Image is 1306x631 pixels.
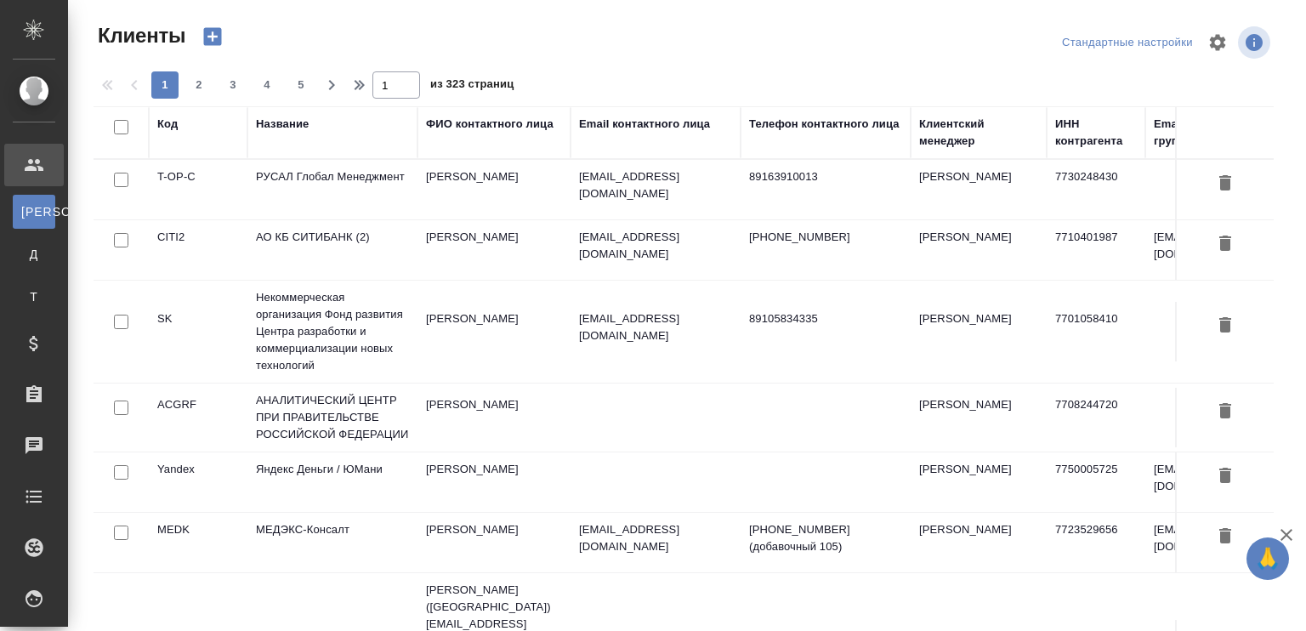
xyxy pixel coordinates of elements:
[185,77,213,94] span: 2
[13,237,55,271] a: Д
[247,220,417,280] td: АО КБ СИТИБАНК (2)
[253,71,281,99] button: 4
[1047,513,1145,572] td: 7723529656
[579,229,732,263] p: [EMAIL_ADDRESS][DOMAIN_NAME]
[1211,461,1240,492] button: Удалить
[417,388,571,447] td: [PERSON_NAME]
[1253,541,1282,577] span: 🙏
[579,168,732,202] p: [EMAIL_ADDRESS][DOMAIN_NAME]
[579,310,732,344] p: [EMAIL_ADDRESS][DOMAIN_NAME]
[911,513,1047,572] td: [PERSON_NAME]
[1238,26,1274,59] span: Посмотреть информацию
[1047,220,1145,280] td: 7710401987
[21,246,47,263] span: Д
[579,116,710,133] div: Email контактного лица
[417,160,571,219] td: [PERSON_NAME]
[149,302,247,361] td: SK
[157,116,178,133] div: Код
[192,22,233,51] button: Создать
[1211,168,1240,200] button: Удалить
[579,521,732,555] p: [EMAIL_ADDRESS][DOMAIN_NAME]
[1055,116,1137,150] div: ИНН контрагента
[149,160,247,219] td: T-OP-C
[749,521,902,555] p: [PHONE_NUMBER] (добавочный 105)
[1211,521,1240,553] button: Удалить
[247,452,417,512] td: Яндекс Деньги / ЮМани
[149,513,247,572] td: MEDK
[149,388,247,447] td: ACGRF
[1211,310,1240,342] button: Удалить
[1211,229,1240,260] button: Удалить
[417,513,571,572] td: [PERSON_NAME]
[219,71,247,99] button: 3
[911,452,1047,512] td: [PERSON_NAME]
[1145,220,1298,280] td: [EMAIL_ADDRESS][DOMAIN_NAME]
[426,116,554,133] div: ФИО контактного лица
[287,77,315,94] span: 5
[1047,302,1145,361] td: 7701058410
[749,229,902,246] p: [PHONE_NUMBER]
[430,74,514,99] span: из 323 страниц
[149,452,247,512] td: Yandex
[1047,452,1145,512] td: 7750005725
[1211,396,1240,428] button: Удалить
[911,302,1047,361] td: [PERSON_NAME]
[749,310,902,327] p: 89105834335
[256,116,309,133] div: Название
[1058,30,1197,56] div: split button
[911,220,1047,280] td: [PERSON_NAME]
[749,116,900,133] div: Телефон контактного лица
[13,195,55,229] a: [PERSON_NAME]
[1145,452,1298,512] td: [EMAIL_ADDRESS][DOMAIN_NAME]
[911,160,1047,219] td: [PERSON_NAME]
[94,22,185,49] span: Клиенты
[417,220,571,280] td: [PERSON_NAME]
[253,77,281,94] span: 4
[417,452,571,512] td: [PERSON_NAME]
[287,71,315,99] button: 5
[247,384,417,452] td: АНАЛИТИЧЕСКИЙ ЦЕНТР ПРИ ПРАВИТЕЛЬСТВЕ РОССИЙСКОЙ ФЕДЕРАЦИИ
[417,302,571,361] td: [PERSON_NAME]
[919,116,1038,150] div: Клиентский менеджер
[1154,116,1290,150] div: Email клиентской группы
[247,160,417,219] td: РУСАЛ Глобал Менеджмент
[247,281,417,383] td: Некоммерческая организация Фонд развития Центра разработки и коммерциализации новых технологий
[247,513,417,572] td: МЕДЭКС-Консалт
[149,220,247,280] td: CITI2
[1246,537,1289,580] button: 🙏
[1197,22,1238,63] span: Настроить таблицу
[13,280,55,314] a: Т
[21,203,47,220] span: [PERSON_NAME]
[1047,388,1145,447] td: 7708244720
[1047,160,1145,219] td: 7730248430
[185,71,213,99] button: 2
[219,77,247,94] span: 3
[749,168,902,185] p: 89163910013
[21,288,47,305] span: Т
[1145,513,1298,572] td: [EMAIL_ADDRESS][DOMAIN_NAME]
[911,388,1047,447] td: [PERSON_NAME]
